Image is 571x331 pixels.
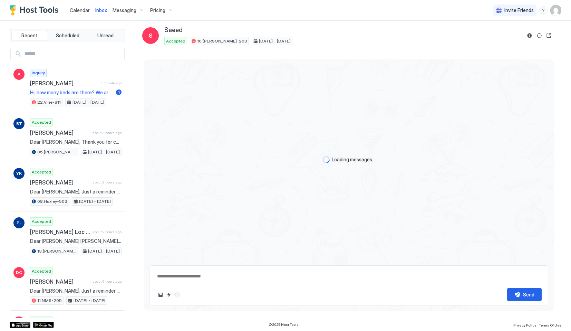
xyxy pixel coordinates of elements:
span: Inquiry [32,70,45,76]
span: Unread [97,32,114,39]
span: Recent [21,32,38,39]
span: 05.[PERSON_NAME]-617 [37,149,76,155]
span: Accepted [32,268,51,274]
span: Scheduled [56,32,79,39]
span: YK [16,170,22,177]
div: loading [323,156,330,163]
div: Send [523,291,534,298]
span: [PERSON_NAME] [30,129,90,136]
span: [PERSON_NAME] Loc [PERSON_NAME] [30,228,90,235]
span: 22.Vine-811 [37,99,61,105]
div: menu [539,6,548,15]
span: [DATE] - [DATE] [88,248,120,254]
span: about 9 hours ago [93,180,122,185]
a: Calendar [70,7,90,14]
a: Host Tools Logo [10,5,61,16]
span: 11.NMS-205 [37,297,62,304]
span: [DATE] - [DATE] [72,99,104,105]
span: Pricing [150,7,165,13]
span: Terms Of Use [539,323,561,327]
button: Sync reservation [535,31,543,40]
button: Upload image [156,291,165,299]
span: Accepted [166,38,185,44]
div: User profile [550,5,561,16]
span: about 3 hours ago [93,131,122,135]
span: 10.[PERSON_NAME]-203 [197,38,247,44]
span: BT [16,121,22,127]
span: © 2025 Host Tools [269,322,299,327]
span: [DATE] - [DATE] [88,149,120,155]
span: Privacy Policy [513,323,536,327]
a: Privacy Policy [513,321,536,328]
span: A [18,71,20,77]
span: [DATE] - [DATE] [79,198,111,205]
span: about 9 hours ago [93,279,122,284]
span: Dear [PERSON_NAME], Just a reminder that your check-out is [DATE] before 11 am. 🧳Check-Out Instru... [30,288,122,294]
span: [PERSON_NAME] [30,179,90,186]
span: DC [16,269,22,276]
button: Scheduled [49,31,86,40]
span: S [149,31,153,40]
button: Recent [11,31,48,40]
span: about 9 hours ago [93,230,122,234]
span: Dear [PERSON_NAME], Thank you for choosing to stay at our apartment. 📅 I’d like to confirm your r... [30,139,122,145]
span: Saeed [164,26,183,34]
a: Inbox [95,7,107,14]
span: Accepted [32,119,51,125]
span: PL [17,220,22,226]
span: 13.[PERSON_NAME]-422 [37,248,76,254]
span: 1 [118,90,120,95]
a: App Store [10,322,30,328]
span: Hi, how many beds are there? We are a group of 4 [30,89,113,96]
input: Input Field [22,48,124,60]
button: Reservation information [525,31,534,40]
span: Accepted [32,169,51,175]
span: [DATE] - [DATE] [74,297,105,304]
a: Terms Of Use [539,321,561,328]
span: Accepted [32,218,51,225]
span: Calendar [70,7,90,13]
span: Dear [PERSON_NAME], Just a reminder that your check-out is [DATE] before 11 am. Check-out instruc... [30,189,122,195]
span: [PERSON_NAME] [30,80,98,87]
button: Open reservation [545,31,553,40]
span: Dear [PERSON_NAME] [PERSON_NAME], Just a reminder that your check-out is [DATE] before 11 am. Che... [30,238,122,244]
span: [PERSON_NAME] [30,278,90,285]
span: Inbox [95,7,107,13]
span: 08.Huxley-503 [37,198,67,205]
div: tab-group [10,29,125,42]
button: Send [507,288,542,301]
button: Unread [87,31,124,40]
span: Accepted [32,318,51,324]
span: 1 minute ago [101,81,122,85]
span: [DATE] - [DATE] [259,38,291,44]
span: Loading messages... [332,157,375,163]
button: Quick reply [165,291,173,299]
span: Invite Friends [504,7,534,13]
span: Messaging [113,7,136,13]
a: Google Play Store [33,322,54,328]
